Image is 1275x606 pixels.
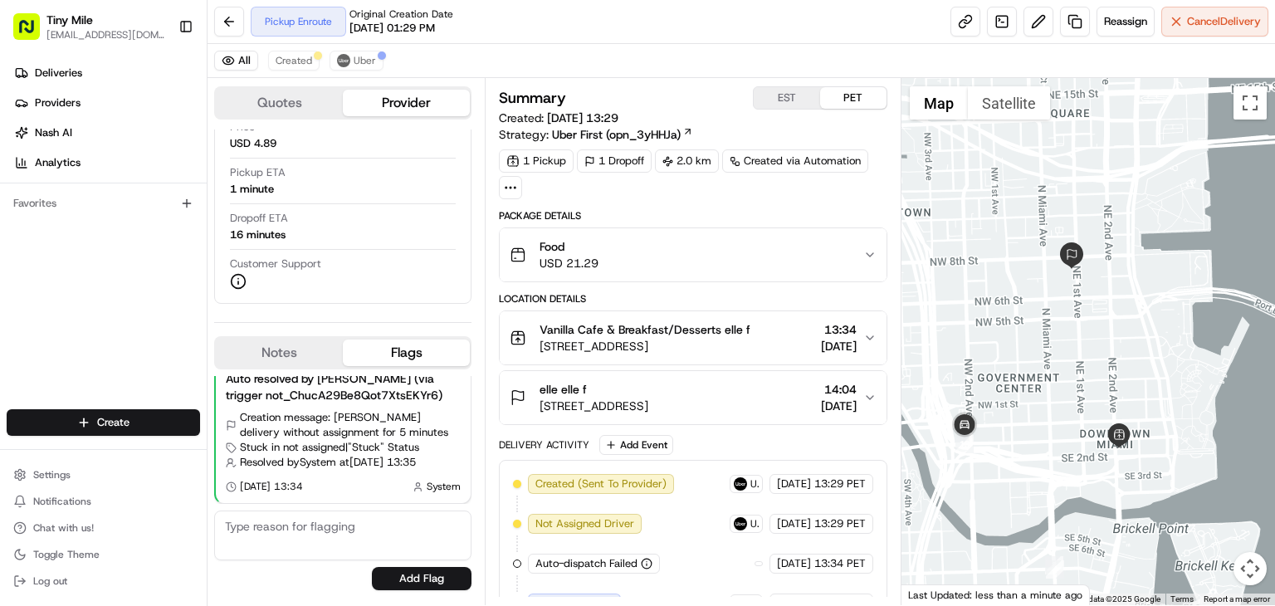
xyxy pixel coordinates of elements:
[1233,86,1267,120] button: Toggle fullscreen view
[7,120,207,146] a: Nash AI
[230,182,274,197] div: 1 minute
[354,54,376,67] span: Uber
[17,66,302,93] p: Welcome 👋
[7,409,200,436] button: Create
[499,90,566,105] h3: Summary
[777,516,811,531] span: [DATE]
[343,340,470,366] button: Flags
[1104,14,1147,29] span: Reassign
[46,28,165,42] button: [EMAIL_ADDRESS][DOMAIN_NAME]
[814,516,866,531] span: 13:29 PET
[906,584,960,605] img: Google
[216,340,343,366] button: Notes
[7,60,207,86] a: Deliveries
[349,7,453,21] span: Original Creation Date
[547,110,618,125] span: [DATE] 13:29
[540,381,587,398] span: elle elle f
[552,126,681,143] span: Uber First (opn_3yHHJa)
[955,435,974,453] div: 13
[349,21,435,36] span: [DATE] 01:29 PM
[33,521,94,535] span: Chat with us!
[230,136,276,151] span: USD 4.89
[499,110,618,126] span: Created:
[157,241,266,257] span: API Documentation
[240,410,461,440] span: Creation message: [PERSON_NAME] delivery without assignment for 5 minutes
[17,159,46,188] img: 1736555255976-a54dd68f-1ca7-489b-9aae-adbdc363a1c4
[722,149,868,173] a: Created via Automation
[814,556,866,571] span: 13:34 PET
[540,255,598,271] span: USD 21.29
[33,468,71,481] span: Settings
[7,7,172,46] button: Tiny Mile[EMAIL_ADDRESS][DOMAIN_NAME]
[500,228,887,281] button: FoodUSD 21.29
[1187,14,1261,29] span: Cancel Delivery
[7,490,200,513] button: Notifications
[7,149,207,176] a: Analytics
[35,66,82,81] span: Deliveries
[599,435,673,455] button: Add Event
[499,209,887,222] div: Package Details
[46,12,93,28] span: Tiny Mile
[777,476,811,491] span: [DATE]
[1045,556,1063,574] div: 3
[821,381,857,398] span: 14:04
[230,165,286,180] span: Pickup ETA
[230,257,321,271] span: Customer Support
[500,311,887,364] button: Vanilla Cafe & Breakfast/Desserts elle f[STREET_ADDRESS]13:34[DATE]
[117,281,201,294] a: Powered byPylon
[230,227,286,242] div: 16 minutes
[821,321,857,338] span: 13:34
[968,86,1050,120] button: Show satellite imagery
[276,54,312,67] span: Created
[577,149,652,173] div: 1 Dropoff
[814,476,866,491] span: 13:29 PET
[499,126,693,143] div: Strategy:
[268,51,320,71] button: Created
[1204,594,1270,604] a: Report a map error
[540,238,598,255] span: Food
[33,241,127,257] span: Knowledge Base
[540,398,648,414] span: [STREET_ADDRESS]
[750,517,759,530] span: Uber
[754,87,820,109] button: EST
[1170,594,1194,604] a: Terms (opens in new tab)
[10,234,134,264] a: 📗Knowledge Base
[17,17,50,50] img: Nash
[56,175,210,188] div: We're available if you need us!
[777,556,811,571] span: [DATE]
[500,371,887,424] button: elle elle f[STREET_ADDRESS]14:04[DATE]
[552,126,693,143] a: Uber First (opn_3yHHJa)
[165,281,201,294] span: Pylon
[427,480,461,493] span: System
[330,51,383,71] button: Uber
[140,242,154,256] div: 💻
[535,556,637,571] span: Auto-dispatch Failed
[33,495,91,508] span: Notifications
[535,516,634,531] span: Not Assigned Driver
[734,517,747,530] img: uber-new-logo.jpeg
[33,574,67,588] span: Log out
[750,477,759,491] span: Uber
[1161,7,1268,37] button: CancelDelivery
[226,370,461,403] div: Auto resolved by [PERSON_NAME] (via trigger not_ChucA29Be8Qot7XtsEKYr6)
[1233,552,1267,585] button: Map camera controls
[56,159,272,175] div: Start new chat
[734,477,747,491] img: uber-new-logo.jpeg
[343,90,470,116] button: Provider
[1070,594,1160,604] span: Map data ©2025 Google
[97,415,129,430] span: Create
[340,455,416,470] span: at [DATE] 13:35
[540,338,750,354] span: [STREET_ADDRESS]
[7,516,200,540] button: Chat with us!
[240,440,419,455] span: Stuck in not assigned | "Stuck" Status
[906,584,960,605] a: Open this area in Google Maps (opens a new window)
[1097,7,1155,37] button: Reassign
[337,54,350,67] img: uber-new-logo.jpeg
[910,86,968,120] button: Show street map
[499,149,574,173] div: 1 Pickup
[216,90,343,116] button: Quotes
[240,480,303,493] span: [DATE] 13:34
[7,569,200,593] button: Log out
